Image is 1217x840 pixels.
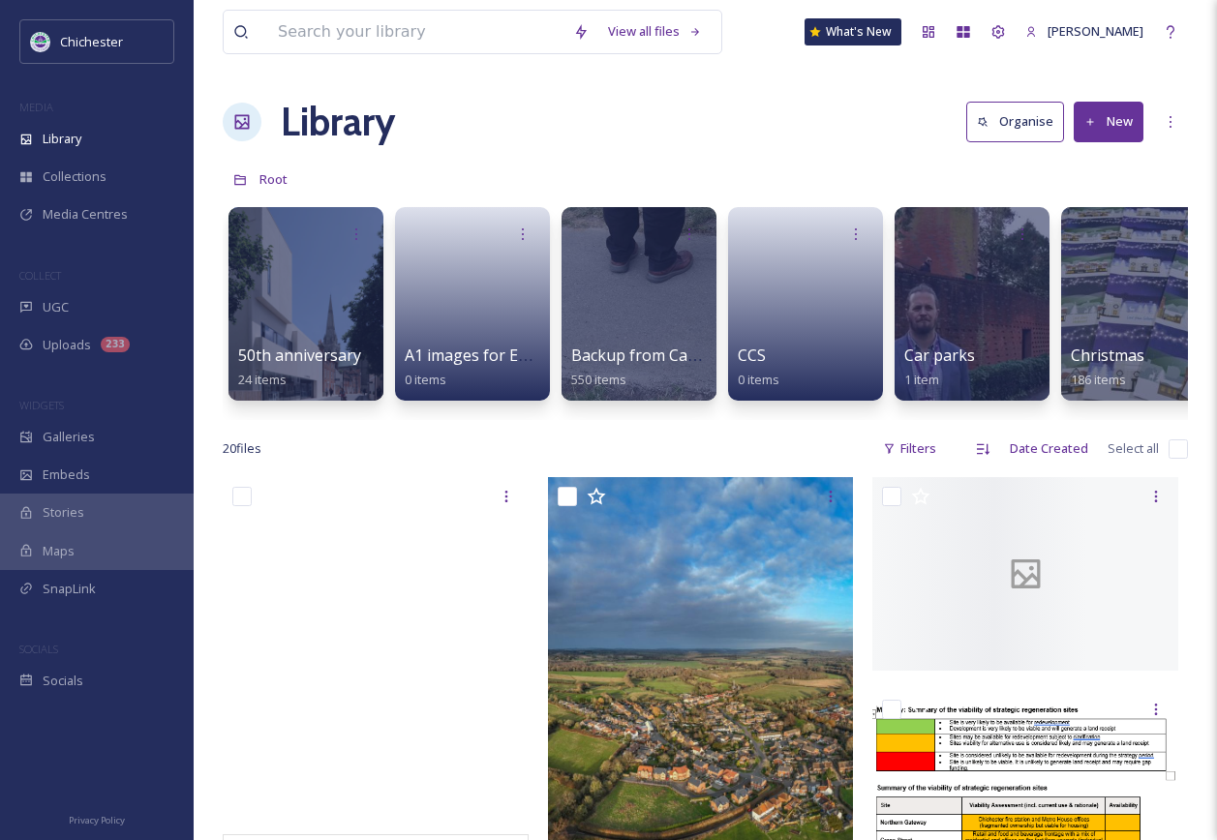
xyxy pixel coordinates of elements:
a: [PERSON_NAME] [1016,13,1153,50]
span: 1 item [904,371,939,388]
span: Maps [43,542,75,560]
span: SOCIALS [19,642,58,656]
span: 20 file s [223,439,261,458]
span: [PERSON_NAME] [1048,22,1143,40]
a: A1 images for EPH walls0 items [405,346,579,388]
a: CCS0 items [738,346,779,388]
span: Root [259,170,288,188]
span: Uploads [43,336,91,354]
a: Library [281,93,395,151]
span: SnapLink [43,580,96,598]
span: Stories [43,503,84,522]
span: Backup from Camera [571,345,725,366]
span: UGC [43,298,69,316]
a: What's New [805,18,901,45]
span: Embeds [43,465,90,484]
span: Socials [43,672,83,690]
span: A1 images for EPH walls [405,345,579,366]
span: 50th anniversary [238,345,361,366]
span: 24 items [238,371,287,388]
span: Library [43,130,81,148]
a: Car parks1 item [904,346,975,388]
button: New [1074,102,1143,141]
span: 186 items [1071,371,1126,388]
span: 550 items [571,371,626,388]
div: Filters [873,430,946,467]
span: Chichester [60,33,123,50]
span: Collections [43,167,106,186]
span: MEDIA [19,100,53,114]
span: CCS [738,345,766,366]
span: Car parks [904,345,975,366]
span: Galleries [43,428,95,446]
input: Search your library [268,11,563,53]
span: Media Centres [43,205,128,224]
a: Privacy Policy [69,807,125,830]
a: 50th anniversary24 items [238,346,361,388]
div: 233 [101,337,130,352]
a: Backup from Camera550 items [571,346,725,388]
span: Christmas [1071,345,1144,366]
a: Christmas186 items [1071,346,1144,388]
span: Select all [1108,439,1159,458]
a: View all files [598,13,712,50]
button: Organise [966,102,1064,141]
a: Root [259,167,288,191]
img: Logo_of_Chichester_District_Council.png [31,32,50,51]
span: WIDGETS [19,398,64,412]
div: Date Created [1000,430,1098,467]
span: COLLECT [19,268,61,283]
span: 0 items [738,371,779,388]
span: Privacy Policy [69,814,125,826]
span: 0 items [405,371,446,388]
